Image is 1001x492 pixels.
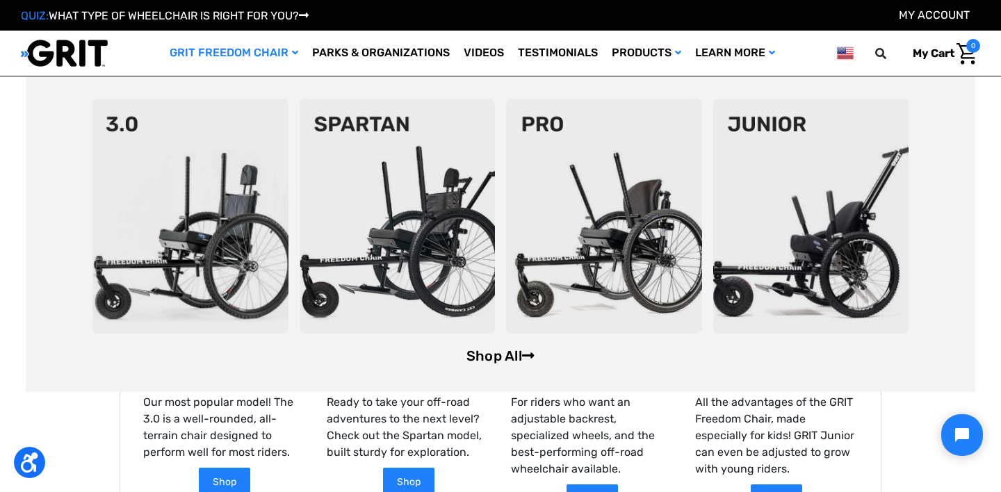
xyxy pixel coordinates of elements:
a: Videos [457,31,511,76]
img: us.png [837,44,854,62]
p: For riders who want an adjustable backrest, specialized wheels, and the best-performing off-road ... [511,394,674,477]
span: 0 [966,39,980,53]
a: Shop All [466,347,535,364]
span: QUIZ: [21,9,49,22]
p: Ready to take your off-road adventures to the next level? Check out the Spartan model, built stur... [327,394,490,461]
img: pro-chair.png [506,99,702,334]
a: Account [899,8,970,22]
a: QUIZ:WHAT TYPE OF WHEELCHAIR IS RIGHT FOR YOU? [21,9,309,22]
a: Cart with 0 items [902,39,980,68]
img: 3point0.png [92,99,288,334]
iframe: Tidio Chat [929,402,995,468]
a: Parks & Organizations [305,31,457,76]
img: GRIT All-Terrain Wheelchair and Mobility Equipment [21,39,108,67]
a: Testimonials [511,31,605,76]
a: Products [605,31,688,76]
a: GRIT Freedom Chair [163,31,305,76]
a: Learn More [688,31,782,76]
span: My Cart [913,47,954,60]
p: All the advantages of the GRIT Freedom Chair, made especially for kids! GRIT Junior can even be a... [695,394,858,477]
img: spartan2.png [300,99,496,334]
img: Cart [957,43,977,65]
img: junior-chair.png [713,99,909,334]
input: Search [881,39,902,68]
p: Our most popular model! The 3.0 is a well-rounded, all-terrain chair designed to perform well for... [143,394,307,461]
